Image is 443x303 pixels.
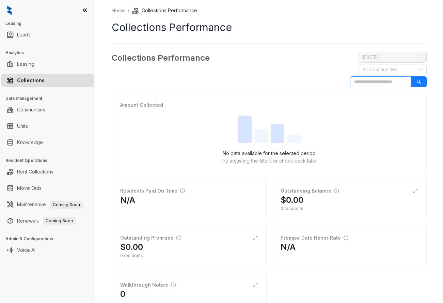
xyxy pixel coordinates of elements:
[176,236,181,240] span: info-circle
[1,119,94,133] li: Units
[1,214,94,228] li: Renewals
[17,119,28,133] a: Units
[416,79,421,84] span: search
[5,50,95,56] h3: Analytics
[281,234,348,242] div: Promise Date Honor Rate
[132,7,197,14] li: Collections Performance
[1,74,94,87] li: Collections
[281,206,418,212] div: 0 residents
[43,217,76,225] span: Coming Soon
[334,188,339,193] span: info-circle
[1,103,94,117] li: Communities
[120,102,163,108] strong: Amount Collected
[344,236,348,240] span: info-circle
[120,187,185,195] div: Residents Paid On Time
[17,181,42,195] a: Move Outs
[1,136,94,149] li: Knowledge
[253,282,258,288] span: expand-alt
[223,150,316,157] p: No data available for the selected period
[1,165,94,179] li: Rent Collections
[281,242,296,253] h2: N/A
[17,136,43,149] a: Knowledge
[7,5,12,15] img: logo
[5,157,95,164] h3: Resident Operations
[180,188,185,193] span: info-circle
[5,95,95,102] h3: Data Management
[1,57,94,71] li: Leasing
[1,243,94,257] li: Voice AI
[5,20,95,27] h3: Leasing
[281,187,339,195] div: Outstanding Balance
[281,195,303,206] h2: $0.00
[110,7,126,14] a: Home
[221,157,318,165] p: Try adjusting the filters or check back later.
[128,7,129,14] li: /
[5,236,95,242] h3: Admin & Configurations
[171,283,176,287] span: info-circle
[1,28,94,42] li: Leads
[120,253,258,259] div: 0 residents
[17,214,76,228] a: RenewalsComing Soon
[17,103,45,117] a: Communities
[120,289,125,300] h2: 0
[1,198,94,211] li: Maintenance
[17,74,45,87] a: Collections
[50,201,83,209] span: Coming Soon
[17,165,53,179] a: Rent Collections
[120,195,135,206] h2: N/A
[17,243,35,257] a: Voice AI
[17,57,34,71] a: Leasing
[363,52,423,62] span: August 2025
[120,242,143,253] h2: $0.00
[1,181,94,195] li: Move Outs
[112,52,210,64] h3: Collections Performance
[17,28,31,42] a: Leads
[120,281,176,289] div: Walkthrough Notice
[112,20,427,35] h1: Collections Performance
[413,188,418,194] span: expand-alt
[253,235,258,241] span: expand-alt
[120,234,181,242] div: Outstanding Promised
[418,55,423,60] span: loading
